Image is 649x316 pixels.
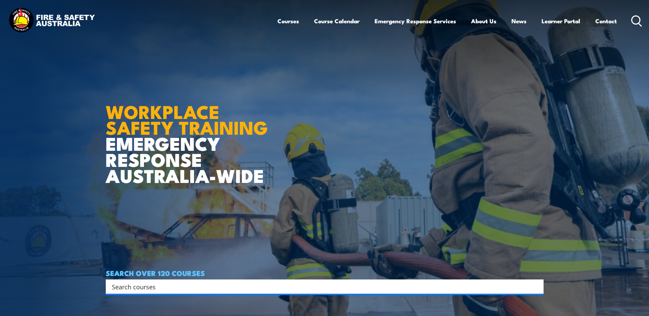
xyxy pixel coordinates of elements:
a: News [511,12,527,30]
h4: SEARCH OVER 120 COURSES [106,269,544,277]
form: Search form [113,282,530,291]
a: Course Calendar [314,12,360,30]
a: About Us [471,12,496,30]
a: Courses [277,12,299,30]
button: Search magnifier button [532,282,541,291]
h1: EMERGENCY RESPONSE AUSTRALIA-WIDE [106,86,273,183]
input: Search input [112,281,529,292]
a: Learner Portal [542,12,580,30]
strong: WORKPLACE SAFETY TRAINING [106,97,268,141]
a: Emergency Response Services [375,12,456,30]
a: Contact [595,12,617,30]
